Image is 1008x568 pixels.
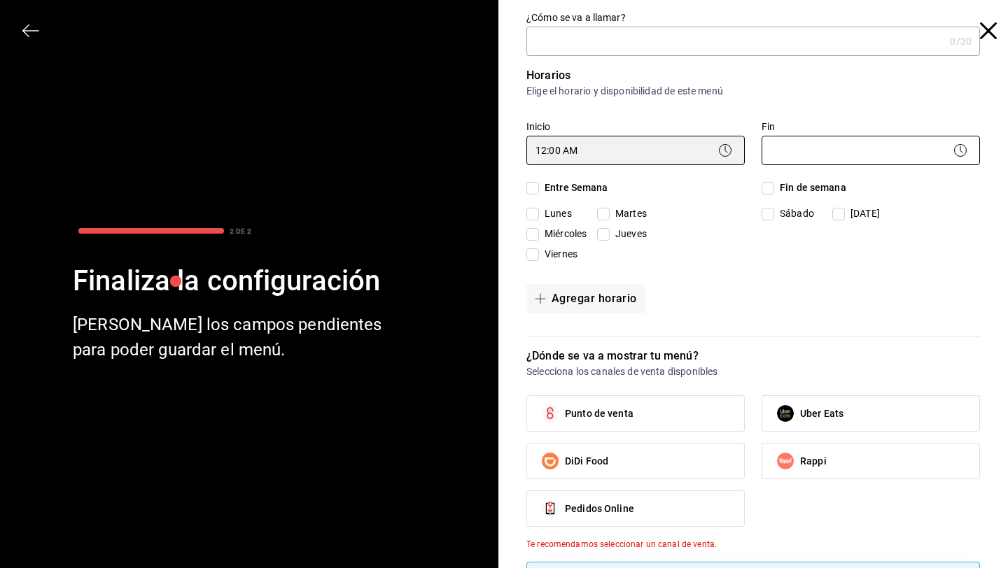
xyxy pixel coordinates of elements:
[526,538,980,551] div: Te recomendamos seleccionar un canal de venta.
[230,226,251,236] div: 2 DE 2
[800,406,843,421] span: Uber Eats
[73,262,386,301] div: Finaliza la configuración
[526,136,745,165] div: 12:00 AM
[950,34,972,48] div: 0 /30
[526,67,980,84] p: Horarios
[800,454,827,469] span: Rappi
[565,454,608,469] span: DiDi Food
[539,206,572,221] span: Lunes
[565,502,634,516] span: Pedidos Online
[539,247,577,262] span: Viernes
[526,364,980,378] p: Selecciona los canales de venta disponibles
[774,180,846,195] span: Fin de semana
[539,180,608,195] span: Entre Semana
[526,284,645,313] button: Agregar horario
[610,206,647,221] span: Martes
[526,348,980,364] p: ¿Dónde se va a mostrar tu menú?
[565,406,633,421] span: Punto de venta
[610,227,647,241] span: Jueves
[845,206,880,221] span: [DATE]
[73,312,386,362] div: [PERSON_NAME] los campos pendientes para poder guardar el menú.
[774,206,814,221] span: Sábado
[526,84,980,98] p: Elige el horario y disponibilidad de este menú
[539,227,587,241] span: Miércoles
[762,122,980,132] label: Fin
[526,122,745,132] label: Inicio
[526,13,980,22] label: ¿Cómo se va a llamar?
